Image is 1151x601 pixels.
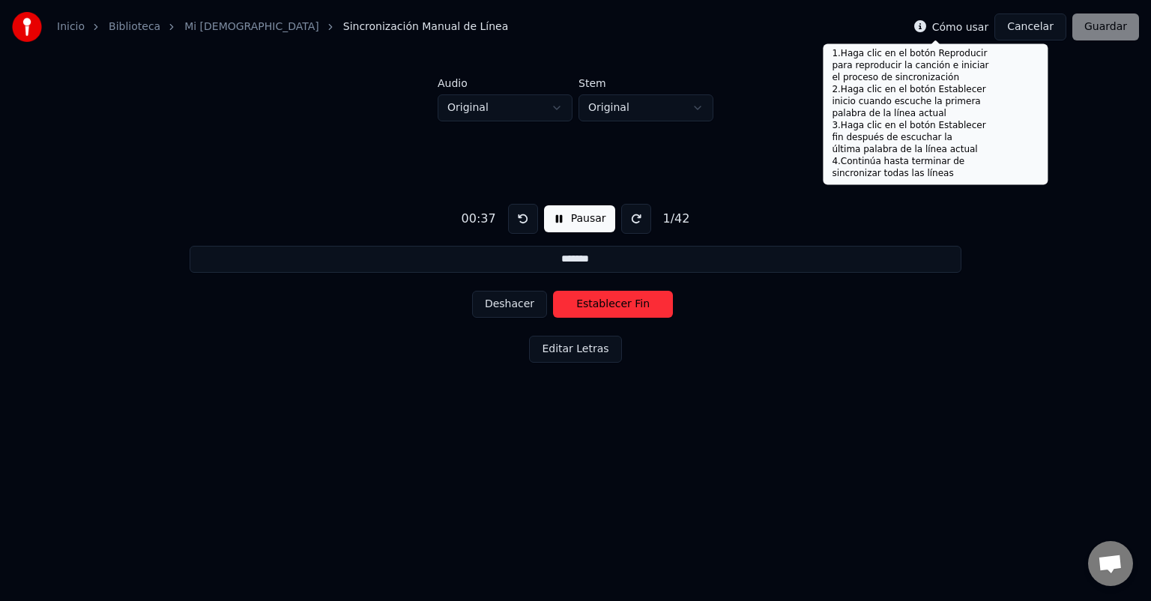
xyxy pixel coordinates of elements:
span: Sincronización Manual de Línea [343,19,509,34]
a: Mi [DEMOGRAPHIC_DATA] [184,19,319,34]
div: 2 . Haga clic en el botón Establecer inicio cuando escuche la primera palabra de la línea actual [832,84,1039,120]
div: 00:37 [456,210,502,228]
label: Cómo usar [932,22,989,32]
div: 3 . Haga clic en el botón Establecer fin después de escuchar la última palabra de la línea actual [832,120,1039,156]
div: 4 . Continúa hasta terminar de sincronizar todas las líneas [832,156,1039,180]
div: 1 / 42 [657,210,696,228]
button: Cancelar [994,13,1066,40]
a: Biblioteca [109,19,160,34]
button: Pausar [544,205,615,232]
nav: breadcrumb [57,19,508,34]
div: 1 . Haga clic en el botón Reproducir para reproducir la canción e iniciar el proceso de sincroniz... [832,48,1039,84]
button: Editar Letras [529,336,621,363]
label: Stem [578,78,713,88]
div: Chat abierto [1088,541,1133,586]
button: Establecer Fin [553,291,673,318]
a: Inicio [57,19,85,34]
label: Audio [438,78,573,88]
button: Deshacer [472,291,547,318]
img: youka [12,12,42,42]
